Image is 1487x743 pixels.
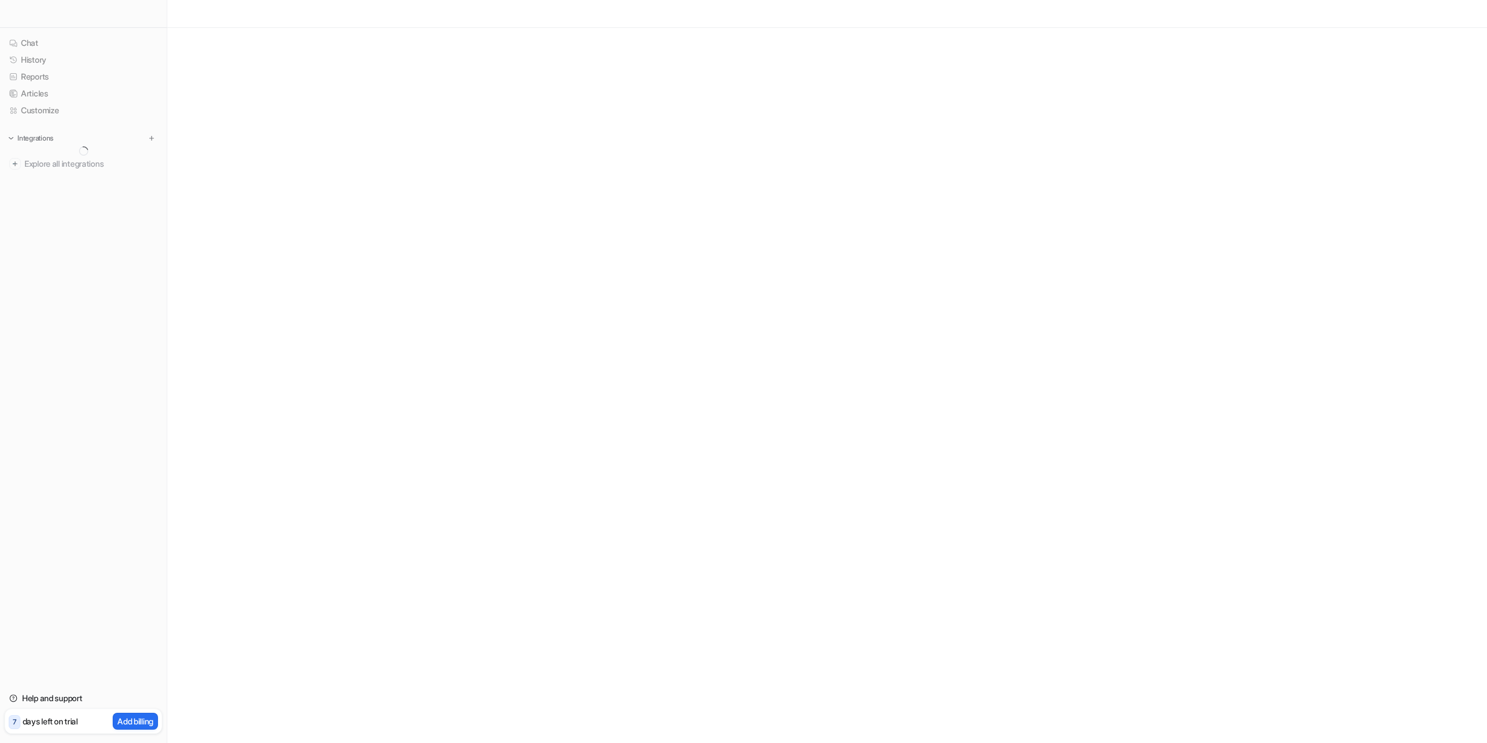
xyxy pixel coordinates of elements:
p: 7 [13,717,16,727]
button: Integrations [5,132,57,144]
img: explore all integrations [9,158,21,170]
a: Articles [5,85,162,102]
a: Help and support [5,690,162,706]
button: Add billing [113,713,158,730]
a: Reports [5,69,162,85]
a: Chat [5,35,162,51]
p: days left on trial [23,715,78,727]
img: menu_add.svg [148,134,156,142]
a: Customize [5,102,162,119]
a: Explore all integrations [5,156,162,172]
a: History [5,52,162,68]
img: expand menu [7,134,15,142]
span: Explore all integrations [24,155,157,173]
p: Add billing [117,715,153,727]
p: Integrations [17,134,53,143]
